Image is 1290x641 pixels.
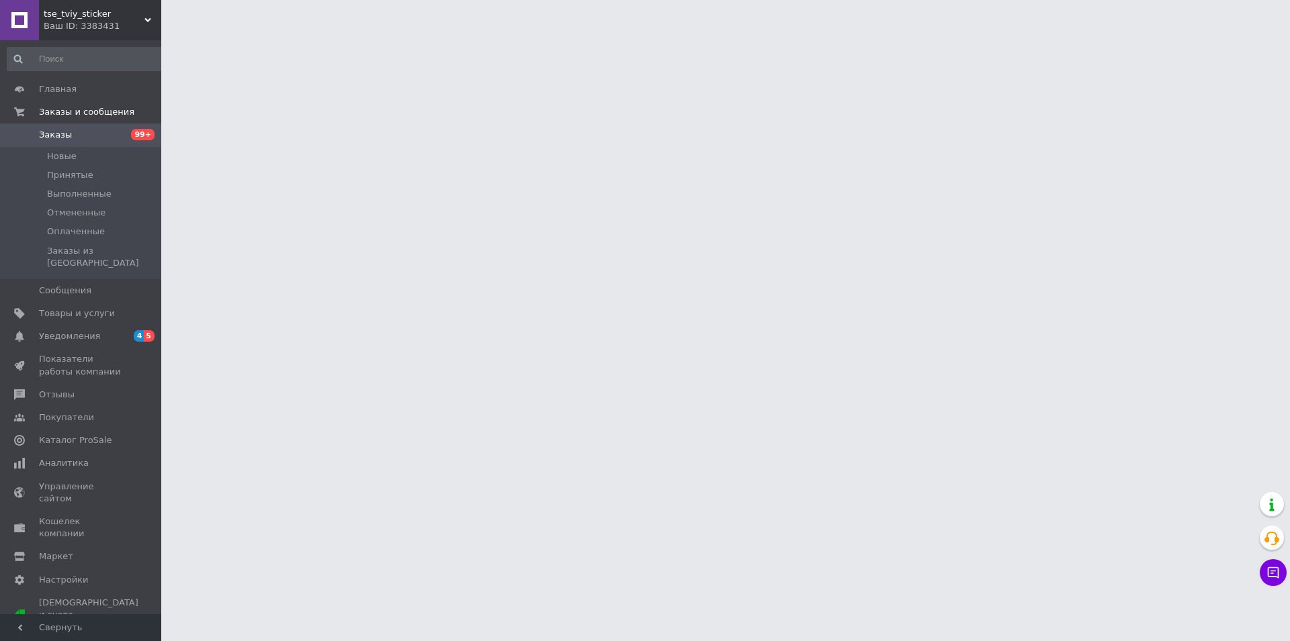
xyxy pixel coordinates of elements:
[39,330,100,342] span: Уведомления
[134,330,144,342] span: 4
[39,574,88,586] span: Настройки
[131,129,155,140] span: 99+
[39,285,91,297] span: Сообщения
[39,481,124,505] span: Управление сайтом
[39,550,73,562] span: Маркет
[47,245,165,269] span: Заказы из [GEOGRAPHIC_DATA]
[39,457,89,469] span: Аналитика
[39,597,138,634] span: [DEMOGRAPHIC_DATA] и счета
[47,150,77,162] span: Новые
[39,411,94,424] span: Покупатели
[39,515,124,540] span: Кошелек компании
[47,169,93,181] span: Принятые
[144,330,155,342] span: 5
[39,353,124,377] span: Показатели работы компании
[39,83,77,95] span: Главная
[47,188,112,200] span: Выполненные
[39,129,72,141] span: Заказы
[1260,559,1287,586] button: Чат с покупателем
[7,47,166,71] input: Поиск
[44,20,161,32] div: Ваш ID: 3383431
[39,106,134,118] span: Заказы и сообщения
[39,434,112,446] span: Каталог ProSale
[44,8,144,20] span: tse_tviy_sticker
[47,207,105,219] span: Отмененные
[39,389,75,401] span: Отзывы
[47,226,105,238] span: Оплаченные
[39,307,115,319] span: Товары и услуги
